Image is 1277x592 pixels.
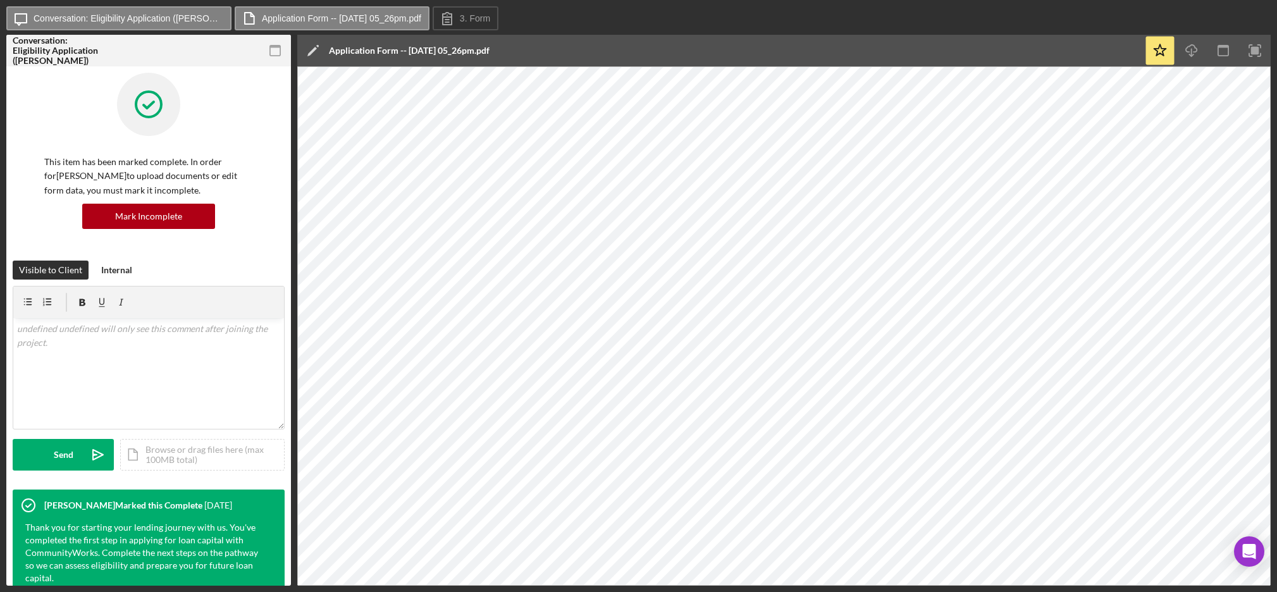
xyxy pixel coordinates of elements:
div: Visible to Client [19,261,82,280]
button: Visible to Client [13,261,89,280]
div: Conversation: Eligibility Application ([PERSON_NAME]) [13,35,101,66]
div: Open Intercom Messenger [1234,536,1264,567]
button: Internal [95,261,139,280]
label: 3. Form [460,13,490,23]
button: Mark Incomplete [82,204,215,229]
div: Send [54,439,73,471]
label: Application Form -- [DATE] 05_26pm.pdf [262,13,421,23]
button: Conversation: Eligibility Application ([PERSON_NAME]) [6,6,231,30]
time: 2025-06-23 17:16 [204,500,232,510]
div: Mark Incomplete [115,204,182,229]
div: Internal [101,261,132,280]
div: Thank you for starting your lending journey with us. You've completed the first step in applying ... [25,521,259,584]
div: Application Form -- [DATE] 05_26pm.pdf [329,46,490,56]
label: Conversation: Eligibility Application ([PERSON_NAME]) [34,13,223,23]
p: This item has been marked complete. In order for [PERSON_NAME] to upload documents or edit form d... [44,155,253,197]
button: 3. Form [433,6,498,30]
button: Application Form -- [DATE] 05_26pm.pdf [235,6,429,30]
div: [PERSON_NAME] Marked this Complete [44,500,202,510]
button: Send [13,439,114,471]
